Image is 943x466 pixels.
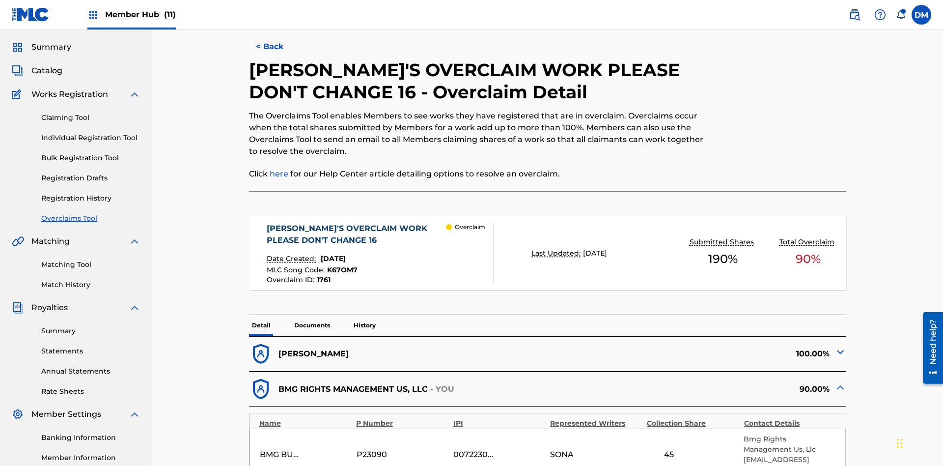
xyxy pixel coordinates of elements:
a: Summary [41,326,140,336]
a: Claiming Tool [41,113,140,123]
a: SummarySummary [12,41,71,53]
a: Overclaims Tool [41,213,140,224]
div: Help [870,5,890,25]
span: SONA [550,449,574,461]
p: Bmg Rights Management Us, Llc [744,434,835,455]
img: Summary [12,41,24,53]
img: expand-cell-toggle [834,381,846,393]
button: < Back [249,34,308,59]
p: Overclaim [455,223,485,232]
iframe: Chat Widget [894,419,943,466]
img: Member Settings [12,408,24,420]
a: Match History [41,280,140,290]
p: Detail [249,315,274,336]
div: 90.00% [548,377,846,401]
div: User Menu [912,5,931,25]
a: Individual Registration Tool [41,133,140,143]
img: dfb38c8551f6dcc1ac04.svg [249,342,273,366]
img: expand [129,408,140,420]
a: Public Search [845,5,864,25]
a: Registration Drafts [41,173,140,183]
img: search [849,9,860,21]
span: Works Registration [31,88,108,100]
p: Click for our Help Center article detailing options to resolve an overclaim. [249,168,709,180]
div: Name [259,418,351,429]
span: Summary [31,41,71,53]
span: 190 % [708,250,738,268]
img: expand [129,302,140,314]
span: K67OM7 [327,265,358,274]
a: Matching Tool [41,260,140,270]
div: P Number [356,418,448,429]
a: Member Information [41,453,140,463]
div: 100.00% [548,342,846,366]
p: History [351,315,379,336]
img: expand-cell-toggle [834,346,846,358]
div: Drag [897,429,903,458]
div: [PERSON_NAME]'S OVERCLAIM WORK PLEASE DON'T CHANGE 16 [267,223,446,246]
span: 1761 [317,275,331,284]
a: here [270,169,288,178]
p: [PERSON_NAME] [278,348,349,360]
div: Represented Writers [550,418,642,429]
a: Banking Information [41,433,140,443]
img: Catalog [12,65,24,77]
p: Date Created: [267,254,318,264]
h2: [PERSON_NAME]'S OVERCLAIM WORK PLEASE DON'T CHANGE 16 - Overclaim Detail [249,59,709,103]
p: Last Updated: [531,248,583,259]
img: MLC Logo [12,7,50,22]
a: [PERSON_NAME]'S OVERCLAIM WORK PLEASE DON'T CHANGE 16Date Created:[DATE]MLC Song Code:K67OM7Overc... [249,216,847,290]
p: Total Overclaim [779,237,837,247]
p: Submitted Shares [690,237,756,247]
span: Royalties [31,302,68,314]
a: Annual Statements [41,366,140,377]
img: expand [129,88,140,100]
iframe: Resource Center [915,308,943,389]
span: Member Hub [105,9,176,20]
img: Matching [12,235,24,247]
a: Rate Sheets [41,386,140,397]
img: Royalties [12,302,24,314]
span: [DATE] [583,249,607,258]
img: Works Registration [12,88,25,100]
p: BMG RIGHTS MANAGEMENT US, LLC [278,383,428,395]
a: Registration History [41,193,140,204]
p: Documents [291,315,333,336]
a: CatalogCatalog [12,65,62,77]
p: - YOU [430,383,455,395]
div: Contact Details [744,418,836,429]
span: Member Settings [31,408,101,420]
a: Bulk Registration Tool [41,153,140,163]
p: The Overclaims Tool enables Members to see works they have registered that are in overclaim. Over... [249,110,709,157]
img: expand [129,235,140,247]
span: Overclaim ID : [267,275,317,284]
span: (11) [164,10,176,19]
div: Collection Share [647,418,739,429]
div: IPI [453,418,545,429]
img: help [874,9,886,21]
img: dfb38c8551f6dcc1ac04.svg [249,377,273,401]
span: [DATE] [321,254,346,263]
img: Top Rightsholders [87,9,99,21]
span: 90 % [796,250,821,268]
span: MLC Song Code : [267,265,327,274]
span: Catalog [31,65,62,77]
a: Statements [41,346,140,356]
span: Matching [31,235,70,247]
div: Notifications [896,10,906,20]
